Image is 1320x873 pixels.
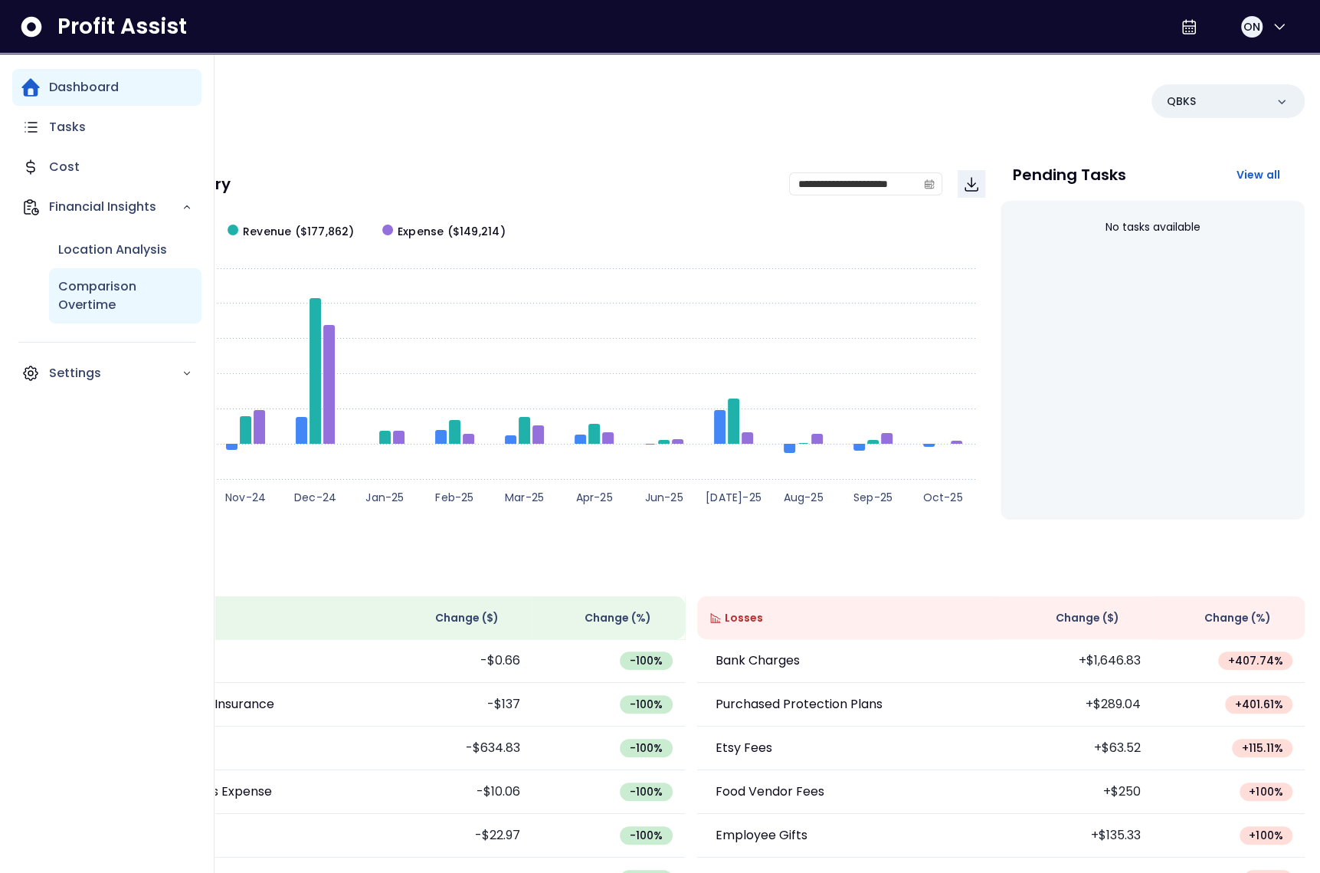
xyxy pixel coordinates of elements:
[706,490,762,505] text: [DATE]-25
[1013,207,1292,248] div: No tasks available
[1249,828,1283,843] span: + 100 %
[435,610,499,626] span: Change ( $ )
[365,490,404,505] text: Jan-25
[381,727,532,770] td: -$634.83
[49,364,182,382] p: Settings
[853,490,893,505] text: Sep-25
[629,653,663,668] span: -100 %
[644,490,683,505] text: Jun-25
[924,179,935,189] svg: calendar
[58,241,167,259] p: Location Analysis
[381,814,532,858] td: -$22.97
[716,826,807,845] p: Employee Gifts
[1001,727,1152,770] td: +$63.52
[629,697,663,712] span: -100 %
[1167,94,1196,110] p: QBKS
[1236,167,1280,182] span: View all
[1241,740,1283,756] span: + 115.11 %
[243,224,355,240] span: Revenue ($177,862)
[57,13,187,41] span: Profit Assist
[1204,610,1271,626] span: Change (%)
[1223,161,1292,189] button: View all
[725,610,763,626] span: Losses
[783,490,823,505] text: Aug-25
[629,740,663,756] span: -100 %
[1243,19,1260,34] span: ON
[49,198,182,216] p: Financial Insights
[381,683,532,727] td: -$137
[575,490,612,505] text: Apr-25
[716,651,800,670] p: Bank Charges
[77,563,1305,578] p: Wins & Losses
[1001,814,1152,858] td: +$135.33
[381,770,532,814] td: -$10.06
[1013,167,1126,182] p: Pending Tasks
[381,639,532,683] td: -$0.66
[585,610,651,626] span: Change (%)
[1227,653,1283,668] span: + 407.74 %
[58,277,192,314] p: Comparison Overtime
[505,490,544,505] text: Mar-25
[629,828,663,843] span: -100 %
[716,739,772,757] p: Etsy Fees
[1234,697,1283,712] span: + 401.61 %
[629,784,663,799] span: -100 %
[716,695,883,714] p: Purchased Protection Plans
[398,224,506,240] span: Expense ($149,214)
[1001,639,1152,683] td: +$1,646.83
[1001,770,1152,814] td: +$250
[716,783,824,801] p: Food Vendor Fees
[1056,610,1119,626] span: Change ( $ )
[922,490,962,505] text: Oct-25
[958,170,985,198] button: Download
[435,490,473,505] text: Feb-25
[1001,683,1152,727] td: +$289.04
[49,78,119,97] p: Dashboard
[49,118,86,136] p: Tasks
[225,490,266,505] text: Nov-24
[49,158,80,176] p: Cost
[1249,784,1283,799] span: + 100 %
[294,490,336,505] text: Dec-24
